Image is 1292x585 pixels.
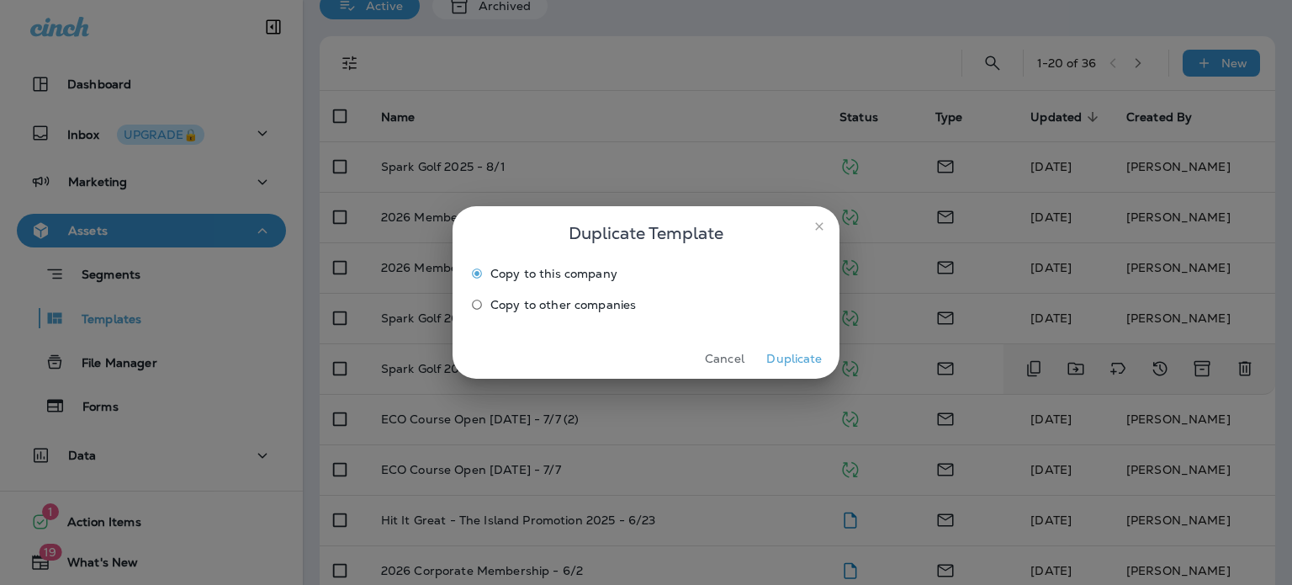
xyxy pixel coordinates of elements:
[490,267,617,280] span: Copy to this company
[693,346,756,372] button: Cancel
[490,298,636,311] span: Copy to other companies
[806,213,833,240] button: close
[569,220,723,247] span: Duplicate Template
[763,346,826,372] button: Duplicate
